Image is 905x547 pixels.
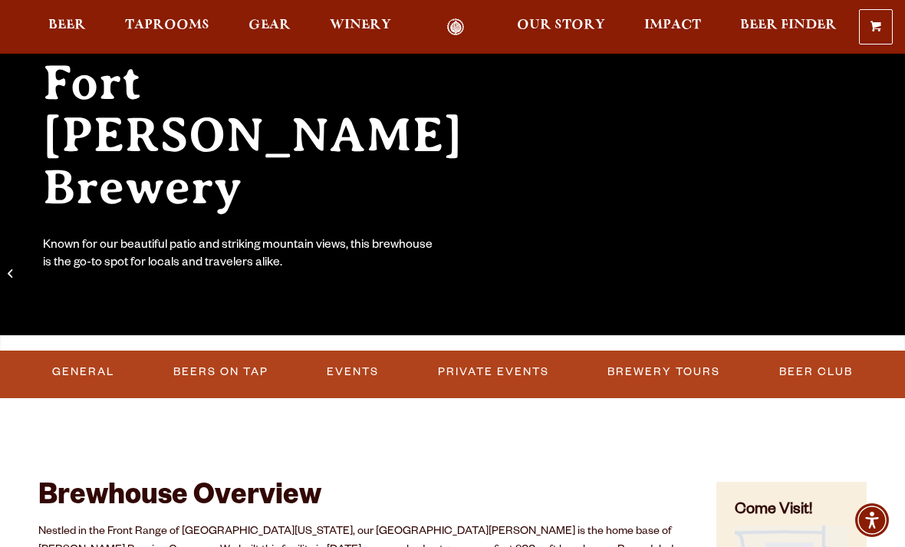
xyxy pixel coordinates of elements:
[320,18,401,36] a: Winery
[517,19,605,31] span: Our Story
[432,354,555,390] a: Private Events
[38,482,678,516] h2: Brewhouse Overview
[125,19,209,31] span: Taprooms
[634,18,711,36] a: Impact
[855,503,889,537] div: Accessibility Menu
[773,354,859,390] a: Beer Club
[601,354,726,390] a: Brewery Tours
[644,19,701,31] span: Impact
[239,18,301,36] a: Gear
[38,18,96,36] a: Beer
[43,238,436,273] div: Known for our beautiful patio and striking mountain views, this brewhouse is the go-to spot for l...
[46,354,120,390] a: General
[167,354,275,390] a: Beers on Tap
[330,19,391,31] span: Winery
[730,18,847,36] a: Beer Finder
[48,19,86,31] span: Beer
[248,19,291,31] span: Gear
[115,18,219,36] a: Taprooms
[321,354,385,390] a: Events
[735,500,848,522] h4: Come Visit!
[43,57,522,213] h2: Fort [PERSON_NAME] Brewery
[426,18,484,36] a: Odell Home
[507,18,615,36] a: Our Story
[740,19,837,31] span: Beer Finder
